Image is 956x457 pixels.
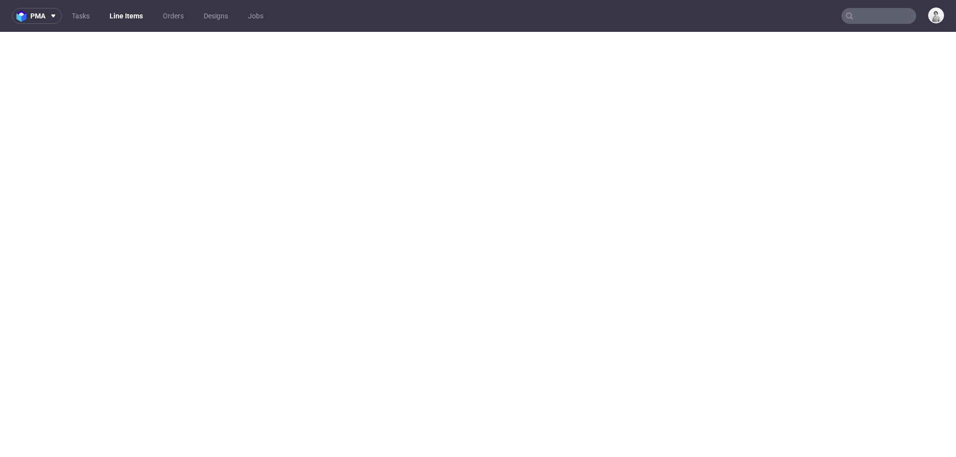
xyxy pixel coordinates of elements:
a: Jobs [242,8,269,24]
a: Orders [157,8,190,24]
img: logo [16,10,30,22]
a: Designs [198,8,234,24]
a: Tasks [66,8,96,24]
span: pma [30,12,45,19]
a: Line Items [104,8,149,24]
button: pma [12,8,62,24]
img: Dudek Mariola [929,8,943,22]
